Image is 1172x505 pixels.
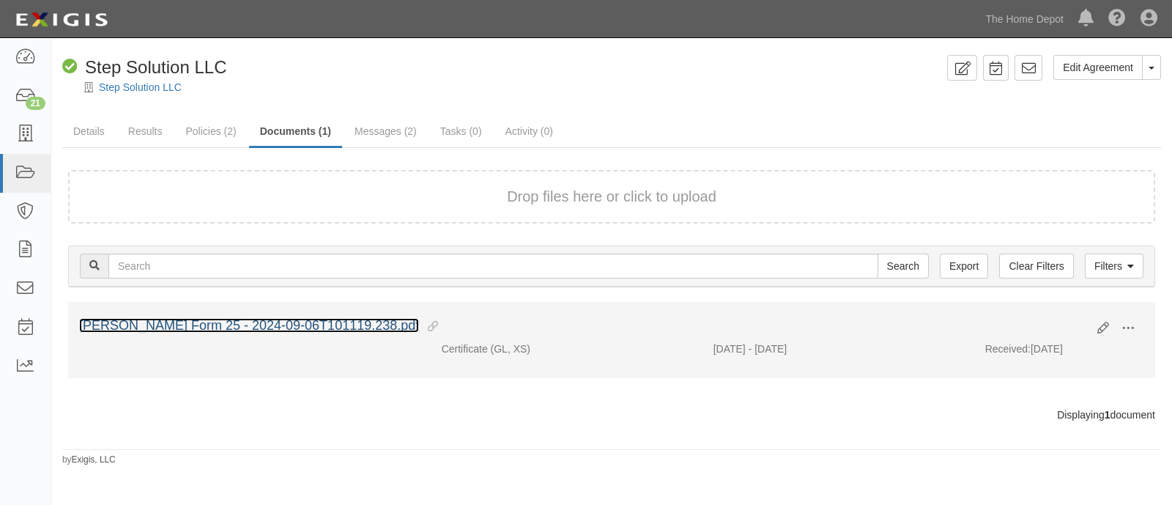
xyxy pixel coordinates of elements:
a: Step Solution LLC [99,81,182,93]
a: Messages (2) [344,117,428,146]
a: Details [62,117,116,146]
div: Step Solution LLC [62,55,226,80]
a: The Home Depot [978,4,1071,34]
a: Documents (1) [249,117,342,148]
button: Drop files here or click to upload [507,186,716,207]
p: Received: [985,342,1031,356]
input: Search [878,254,929,279]
a: Edit Agreement [1053,55,1143,80]
a: Results [117,117,174,146]
img: logo-5460c22ac91f19d4615b14bd174203de0afe785f0fc80cf4dbbc73dc1793850b.png [11,7,112,33]
div: [DATE] [974,342,1155,364]
input: Search [108,254,878,279]
div: Acord Form 25 - 2024-09-06T101119.238.pdf [79,317,1086,336]
a: Filters [1085,254,1143,279]
a: Clear Filters [999,254,1073,279]
i: Help Center - Complianz [1108,10,1126,28]
small: by [62,454,116,466]
i: Compliant [62,59,78,75]
a: Activity (0) [494,117,564,146]
div: General Liability Excess/Umbrella Liability [431,342,702,356]
a: [PERSON_NAME] Form 25 - 2024-09-06T101119.238.pdf [79,318,419,333]
b: 1 [1105,409,1110,421]
span: Step Solution LLC [85,57,226,77]
a: Tasks (0) [429,117,493,146]
div: Displaying document [57,408,1166,422]
a: Export [940,254,988,279]
a: Policies (2) [174,117,247,146]
div: Effective 02/23/2024 - Expiration 02/23/2025 [702,342,974,356]
a: Exigis, LLC [72,454,116,465]
i: This document is linked to other agreements. [422,322,438,332]
div: 21 [26,97,45,110]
